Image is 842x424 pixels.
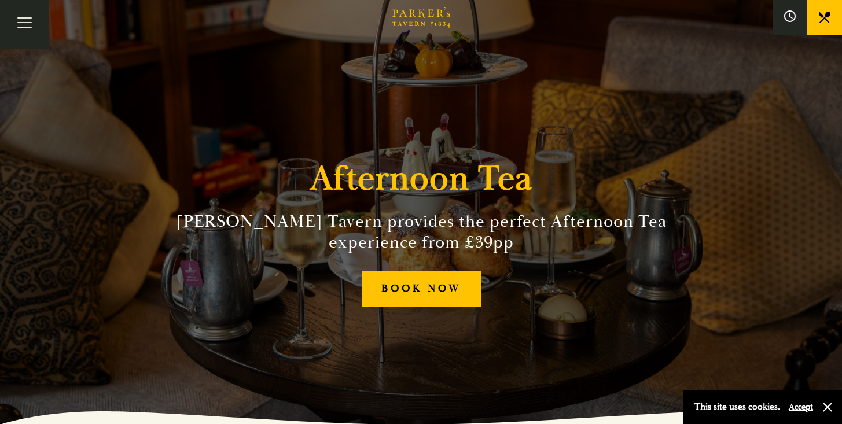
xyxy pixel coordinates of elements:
[362,271,481,307] a: BOOK NOW
[157,211,685,253] h2: [PERSON_NAME] Tavern provides the perfect Afternoon Tea experience from £39pp
[310,158,532,200] h1: Afternoon Tea
[822,401,833,413] button: Close and accept
[694,399,780,415] p: This site uses cookies.
[789,401,813,412] button: Accept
